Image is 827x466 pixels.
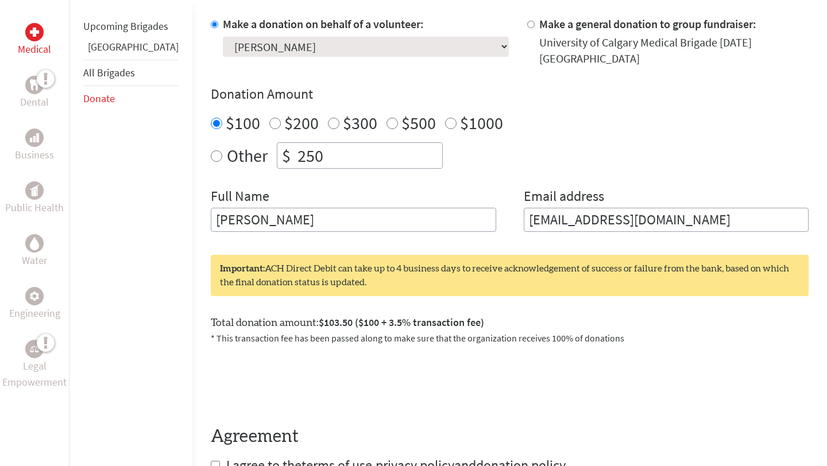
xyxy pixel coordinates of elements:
input: Enter Full Name [211,208,496,232]
div: Public Health [25,181,44,200]
p: Public Health [5,200,64,216]
li: Panama [83,39,179,60]
label: Make a general donation to group fundraiser: [539,17,756,31]
div: Dental [25,76,44,94]
div: $ [277,143,295,168]
h4: Agreement [211,426,809,447]
a: MedicalMedical [18,23,51,57]
label: $500 [401,112,436,134]
p: Business [15,147,54,163]
li: Donate [83,86,179,111]
img: Water [30,236,39,250]
a: EngineeringEngineering [9,287,60,321]
label: Make a donation on behalf of a volunteer: [223,17,424,31]
img: Business [30,133,39,142]
img: Medical [30,28,39,37]
a: Donate [83,92,115,105]
input: Your Email [524,208,809,232]
li: Upcoming Brigades [83,14,179,39]
img: Legal Empowerment [30,345,39,352]
a: DentalDental [20,76,49,110]
span: $103.50 ($100 + 3.5% transaction fee) [319,316,484,329]
div: Water [25,234,44,253]
div: Medical [25,23,44,41]
div: University of Calgary Medical Brigade [DATE] [GEOGRAPHIC_DATA] [539,34,809,67]
strong: Important: [220,264,265,273]
input: Enter Amount [295,143,442,168]
a: BusinessBusiness [15,129,54,163]
p: Water [22,253,47,269]
a: WaterWater [22,234,47,269]
p: Dental [20,94,49,110]
div: ACH Direct Debit can take up to 4 business days to receive acknowledgement of success or failure ... [211,255,809,296]
p: * This transaction fee has been passed along to make sure that the organization receives 100% of ... [211,331,809,345]
p: Medical [18,41,51,57]
iframe: reCAPTCHA [211,359,385,403]
div: Legal Empowerment [25,340,44,358]
label: Full Name [211,187,269,208]
a: Upcoming Brigades [83,20,168,33]
img: Dental [30,79,39,90]
a: Public HealthPublic Health [5,181,64,216]
img: Public Health [30,185,39,196]
label: $100 [226,112,260,134]
label: $1000 [460,112,503,134]
img: Engineering [30,292,39,301]
a: [GEOGRAPHIC_DATA] [88,40,179,53]
label: Email address [524,187,604,208]
label: $300 [343,112,377,134]
div: Business [25,129,44,147]
h4: Donation Amount [211,85,809,103]
div: Engineering [25,287,44,305]
label: $200 [284,112,319,134]
a: All Brigades [83,66,135,79]
p: Engineering [9,305,60,321]
p: Legal Empowerment [2,358,67,390]
label: Total donation amount: [211,314,484,331]
label: Other [227,142,268,169]
a: Legal EmpowermentLegal Empowerment [2,340,67,390]
li: All Brigades [83,60,179,86]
